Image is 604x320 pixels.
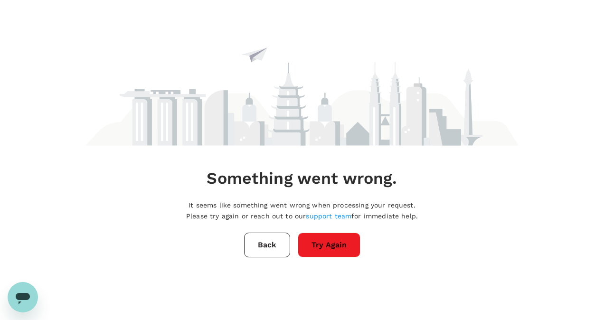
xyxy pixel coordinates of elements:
iframe: Button to launch messaging window [8,282,38,312]
button: Try Again [298,233,360,257]
img: maintenance [85,5,519,146]
button: Back [244,233,290,257]
a: support team [306,212,351,220]
p: It seems like something went wrong when processing your request. Please try again or reach out to... [186,200,418,221]
h4: Something went wrong. [207,169,397,188]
